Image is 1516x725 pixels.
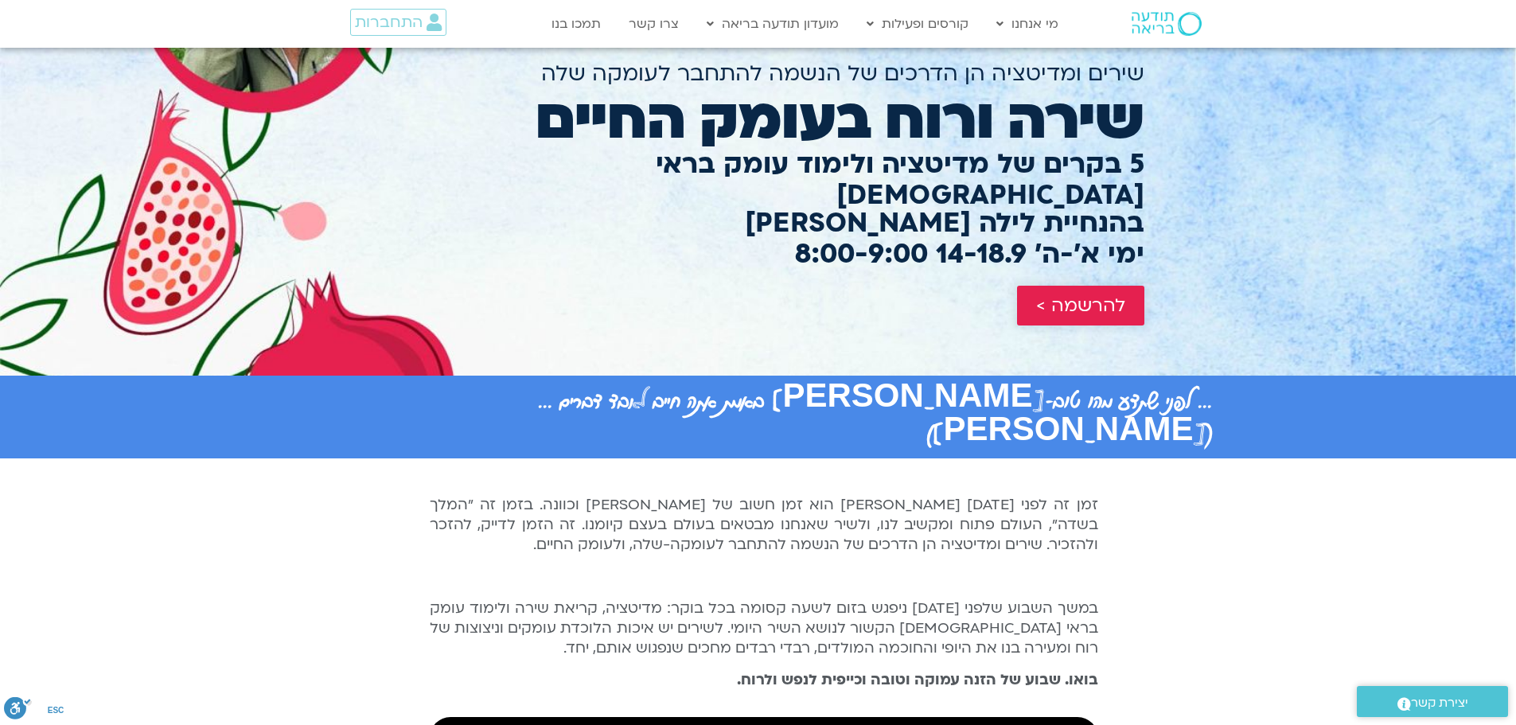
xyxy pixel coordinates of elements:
[1411,692,1468,714] span: יצירת קשר
[372,149,1144,211] h2: 5 בקרים של מדיטציה ולימוד עומק בראי [DEMOGRAPHIC_DATA]
[430,598,1098,658] span: במשך השבוע שלפני [DATE] ניפגש בזום לשעה קסומה בכל בוקר: מדיטציה, קריאת שירה ולימוד עומק בראי [DEM...
[372,208,1144,270] h2: בהנחיית לילה [PERSON_NAME] ימי א׳-ה׳ 14-18.9 8:00-9:00
[430,495,1098,555] span: זמן זה לפני [DATE] [PERSON_NAME] הוא זמן חשוב של [PERSON_NAME] וכוונה. בזמן זה "המלך בשדה", העולם...
[372,87,1144,152] h2: שירה ורוח בעומק החיים
[355,14,423,31] span: התחברות
[737,670,1098,690] b: בואו. שבוע של הזנה עמוקה וטובה וכייפית לנפש ולרוח.
[699,9,847,39] a: מועדון תודעה בריאה
[621,9,687,39] a: צרו קשר
[1036,295,1125,316] span: להרשמה >
[544,9,609,39] a: תמכו בנו
[1357,686,1508,717] a: יצירת קשר
[350,9,446,36] a: התחברות
[859,9,976,39] a: קורסים ופעילות
[372,61,1144,86] h2: שירים ומדיטציה הן הדרכים של הנשמה להתחבר לעומקה שלה
[1017,286,1144,325] a: להרשמה >
[988,9,1066,39] a: מי אנחנו
[1132,12,1202,36] img: תודעה בריאה
[305,384,1212,450] h2: ... לפני שתדע מהו טוב-[PERSON_NAME] באמת אתה חייב לאבד דברים ... ([PERSON_NAME])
